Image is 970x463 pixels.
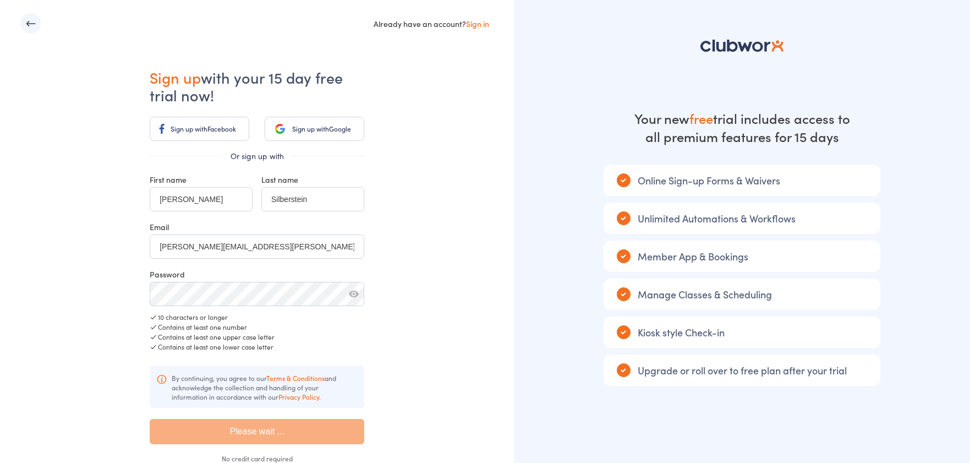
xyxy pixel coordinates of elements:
[150,342,364,352] div: Contains at least one lower case letter
[266,373,325,383] a: Terms & Conditions
[604,317,880,348] div: Kiosk style Check-in
[150,221,364,232] div: Email
[150,174,253,185] div: First name
[632,109,852,145] div: Your new trial includes access to all premium features for 15 days
[604,355,880,386] div: Upgrade or roll over to free plan after your trial
[604,203,880,234] div: Unlimited Automations & Workflows
[150,312,364,322] div: 10 characters or longer
[150,67,201,88] span: Sign up
[150,269,364,280] div: Password
[261,174,364,185] div: Last name
[604,165,880,196] div: Online Sign-up Forms & Waivers
[604,241,880,272] div: Member App & Bookings
[150,235,364,259] input: Your business email
[466,18,489,29] a: Sign in
[292,124,329,133] span: Sign up with
[150,117,249,141] a: Sign up withFacebook
[689,109,713,127] strong: free
[278,392,321,401] a: Privacy Policy.
[604,279,880,310] div: Manage Classes & Scheduling
[150,322,364,332] div: Contains at least one number
[150,332,364,342] div: Contains at least one upper case letter
[261,187,364,211] input: Last name
[171,124,207,133] span: Sign up with
[150,366,364,408] div: By continuing, you agree to our and acknowledge the collection and handling of your information i...
[150,68,364,104] h1: with your 15 day free trial now!
[374,18,489,29] div: Already have an account?
[150,150,364,161] div: Or sign up with
[150,455,364,462] div: No credit card required
[150,187,253,211] input: First name
[150,419,364,444] input: Please wait ...
[265,117,364,141] a: Sign up withGoogle
[700,40,783,52] img: logo-81c5d2ba81851df8b7b8b3f485ec5aa862684ab1dc4821eed5b71d8415c3dc76.svg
